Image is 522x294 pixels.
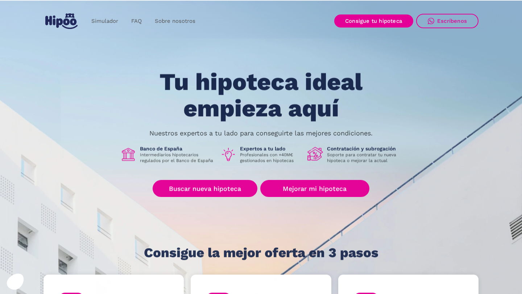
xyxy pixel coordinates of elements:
h1: Expertos a tu lado [240,146,302,152]
a: Consigue tu hipoteca [334,14,413,28]
a: Escríbenos [416,14,478,28]
h1: Banco de España [140,146,215,152]
p: Soporte para contratar tu nueva hipoteca o mejorar la actual [327,152,402,164]
a: Sobre nosotros [148,14,202,28]
a: Buscar nueva hipoteca [153,180,257,197]
p: Nuestros expertos a tu lado para conseguirte las mejores condiciones. [149,130,373,136]
p: Intermediarios hipotecarios regulados por el Banco de España [140,152,215,164]
a: FAQ [125,14,148,28]
h1: Tu hipoteca ideal empieza aquí [124,69,398,122]
div: Escríbenos [437,18,467,24]
h1: Contratación y subrogación [327,146,402,152]
a: Simulador [85,14,125,28]
a: home [43,10,79,32]
p: Profesionales con +40M€ gestionados en hipotecas [240,152,302,164]
h1: Consigue la mejor oferta en 3 pasos [144,245,378,260]
a: Mejorar mi hipoteca [260,180,369,197]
